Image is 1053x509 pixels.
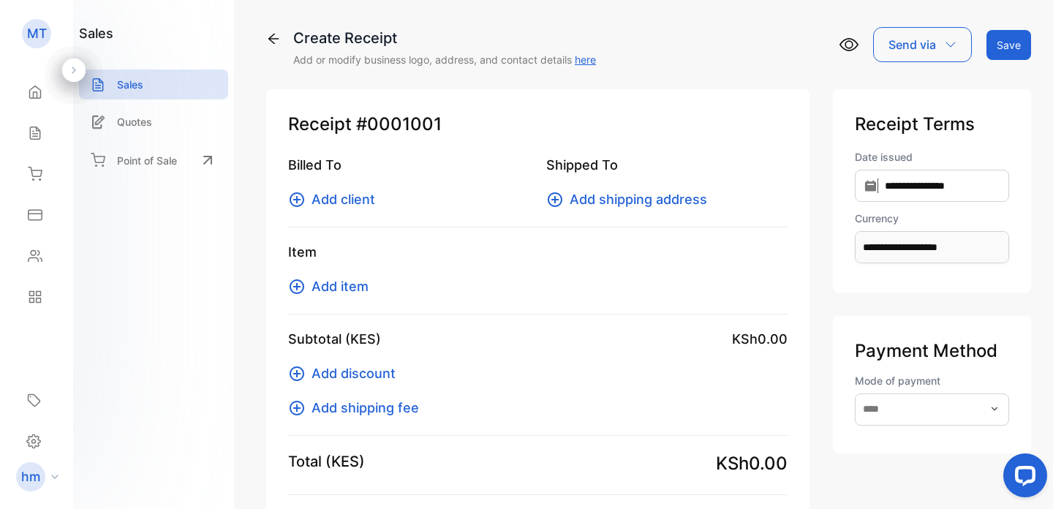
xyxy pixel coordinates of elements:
button: Send via [873,27,972,62]
span: Add client [312,189,375,209]
button: Add client [288,189,384,209]
p: hm [21,467,40,486]
a: Sales [79,69,228,99]
a: Point of Sale [79,144,228,176]
p: Receipt [288,111,788,137]
p: Receipt Terms [855,111,1009,137]
span: Add item [312,276,369,296]
button: Add item [288,276,377,296]
p: MT [27,24,47,43]
p: Billed To [288,155,529,175]
label: Mode of payment [855,373,1009,388]
span: Add shipping address [570,189,707,209]
p: Send via [888,36,936,53]
a: Quotes [79,107,228,137]
div: Create Receipt [293,27,596,49]
p: Total (KES) [288,450,365,472]
p: Point of Sale [117,153,177,168]
label: Date issued [855,149,1009,165]
a: here [575,53,596,66]
iframe: LiveChat chat widget [992,448,1053,509]
p: Subtotal (KES) [288,329,381,349]
span: #0001001 [356,111,442,137]
span: KSh0.00 [732,329,788,349]
p: Shipped To [546,155,787,175]
button: Add shipping fee [288,398,428,418]
p: Sales [117,77,143,92]
span: KSh0.00 [716,450,788,477]
p: Payment Method [855,338,1009,364]
span: Add shipping fee [312,398,419,418]
label: Currency [855,211,1009,226]
button: Add shipping address [546,189,716,209]
span: Add discount [312,363,396,383]
p: Quotes [117,114,152,129]
button: Add discount [288,363,404,383]
p: Item [288,242,788,262]
p: Add or modify business logo, address, and contact details [293,52,596,67]
h1: sales [79,23,113,43]
button: Save [986,30,1031,60]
